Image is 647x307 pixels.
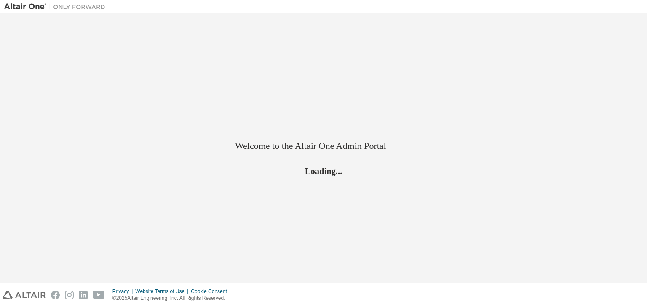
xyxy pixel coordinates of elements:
p: © 2025 Altair Engineering, Inc. All Rights Reserved. [112,295,232,302]
img: altair_logo.svg [3,291,46,299]
img: instagram.svg [65,291,74,299]
img: facebook.svg [51,291,60,299]
img: linkedin.svg [79,291,88,299]
h2: Loading... [235,166,412,177]
div: Cookie Consent [191,288,232,295]
div: Website Terms of Use [135,288,191,295]
img: youtube.svg [93,291,105,299]
h2: Welcome to the Altair One Admin Portal [235,140,412,152]
img: Altair One [4,3,110,11]
div: Privacy [112,288,135,295]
